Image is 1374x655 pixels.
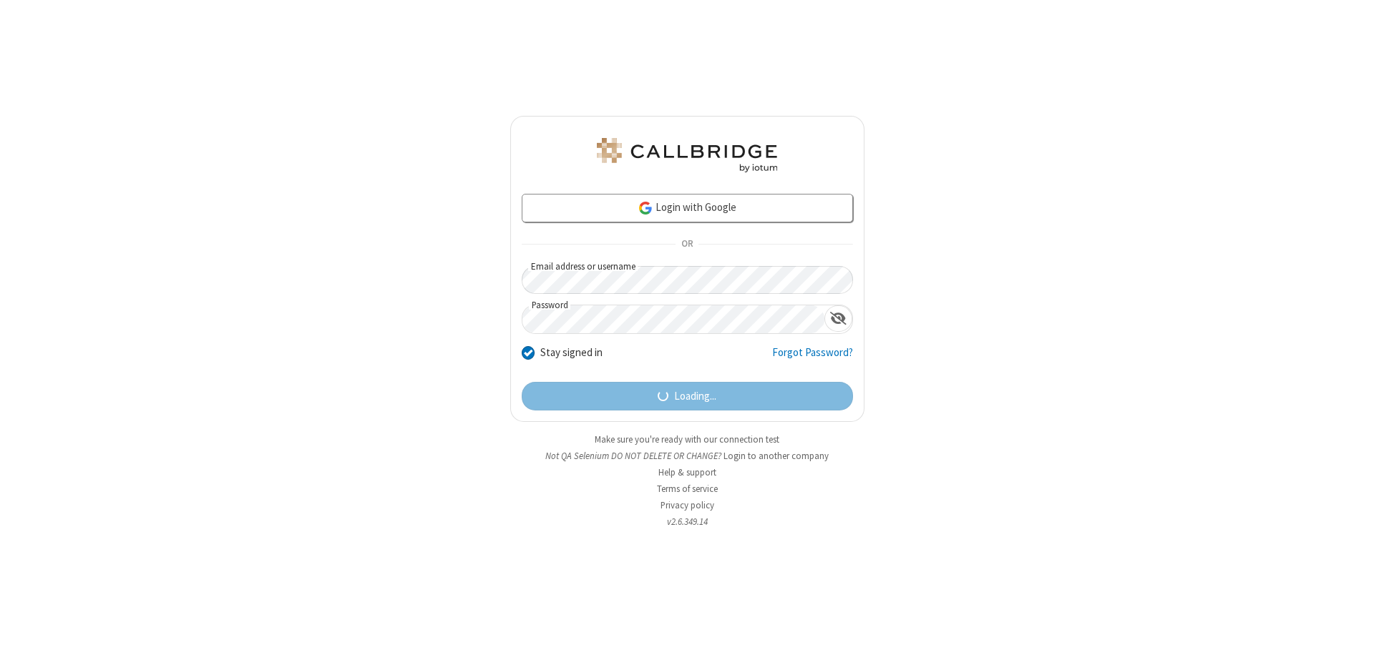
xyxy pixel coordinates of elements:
span: OR [676,235,698,255]
input: Email address or username [522,266,853,294]
a: Make sure you're ready with our connection test [595,433,779,445]
button: Login to another company [723,449,829,463]
li: Not QA Selenium DO NOT DELETE OR CHANGE? [510,449,864,463]
input: Password [522,305,824,333]
a: Login with Google [522,194,853,222]
label: Stay signed in [540,345,603,361]
a: Help & support [658,466,716,478]
li: v2.6.349.14 [510,515,864,528]
span: Loading... [674,388,716,405]
a: Privacy policy [661,499,714,511]
img: google-icon.png [638,200,653,216]
button: Loading... [522,382,853,410]
a: Forgot Password? [772,345,853,372]
div: Show password [824,305,852,332]
img: QA Selenium DO NOT DELETE OR CHANGE [594,138,780,172]
a: Terms of service [657,483,718,495]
